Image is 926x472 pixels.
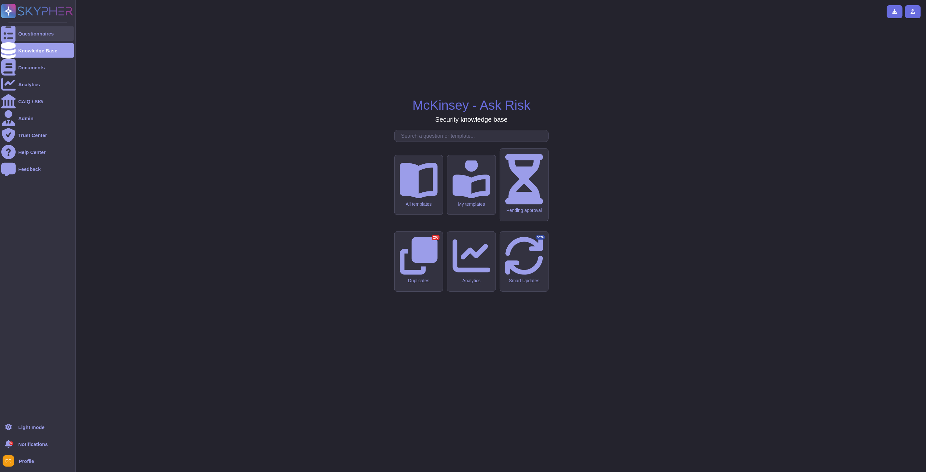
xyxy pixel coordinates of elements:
[18,167,41,172] div: Feedback
[453,278,490,284] div: Analytics
[18,99,43,104] div: CAIQ / SIG
[435,116,508,123] h3: Security knowledge base
[453,201,490,207] div: My templates
[413,97,530,113] h1: McKinsey - Ask Risk
[18,133,47,138] div: Trust Center
[18,48,57,53] div: Knowledge Base
[400,278,438,284] div: Duplicates
[19,459,34,464] span: Profile
[536,235,545,240] div: BETA
[18,150,46,155] div: Help Center
[505,208,543,213] div: Pending approval
[1,128,74,142] a: Trust Center
[18,31,54,36] div: Questionnaires
[1,77,74,91] a: Analytics
[3,455,14,467] img: user
[1,111,74,125] a: Admin
[18,425,45,430] div: Light mode
[1,454,19,468] button: user
[9,441,13,445] div: 9+
[1,60,74,75] a: Documents
[432,235,440,240] div: 208
[18,442,48,447] span: Notifications
[400,201,438,207] div: All templates
[18,82,40,87] div: Analytics
[18,116,34,121] div: Admin
[1,145,74,159] a: Help Center
[1,43,74,58] a: Knowledge Base
[1,26,74,41] a: Questionnaires
[398,130,548,142] input: Search a question or template...
[1,162,74,176] a: Feedback
[1,94,74,108] a: CAIQ / SIG
[505,278,543,284] div: Smart Updates
[18,65,45,70] div: Documents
